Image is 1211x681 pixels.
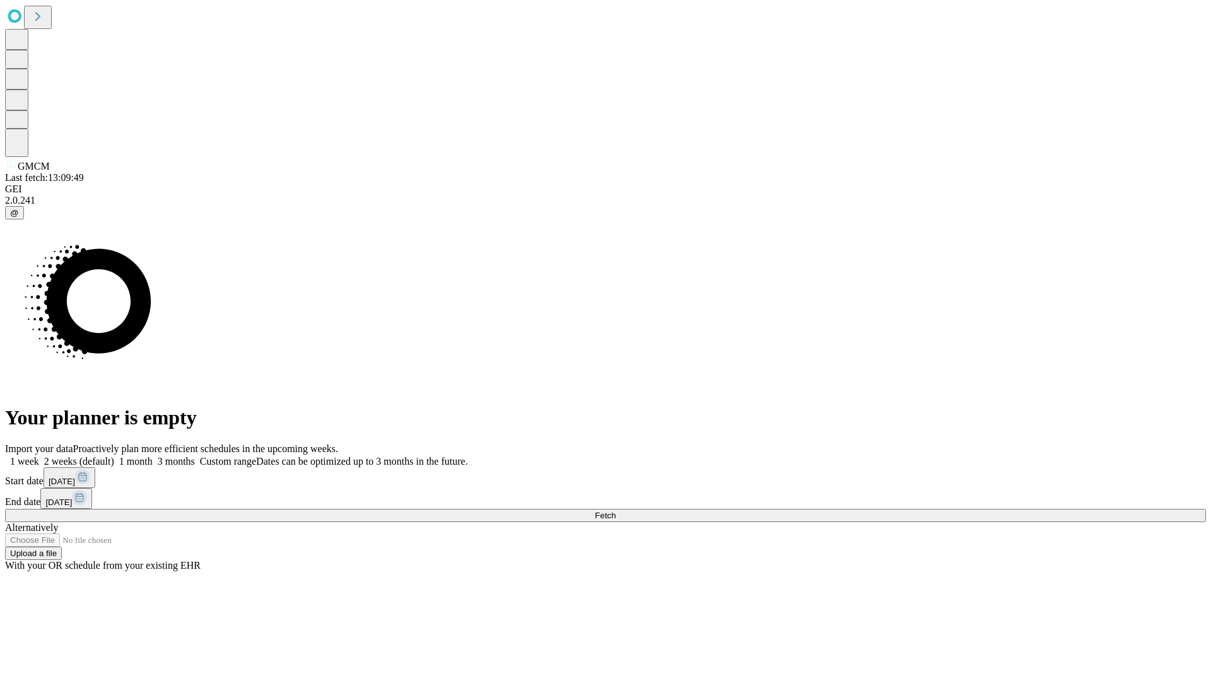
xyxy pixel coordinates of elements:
[5,488,1206,509] div: End date
[5,183,1206,195] div: GEI
[44,456,114,467] span: 2 weeks (default)
[5,443,73,454] span: Import your data
[256,456,467,467] span: Dates can be optimized up to 3 months in the future.
[5,172,84,183] span: Last fetch: 13:09:49
[5,560,201,571] span: With your OR schedule from your existing EHR
[200,456,256,467] span: Custom range
[45,498,72,507] span: [DATE]
[5,522,58,533] span: Alternatively
[10,456,39,467] span: 1 week
[73,443,338,454] span: Proactively plan more efficient schedules in the upcoming weeks.
[40,488,92,509] button: [DATE]
[5,509,1206,522] button: Fetch
[5,195,1206,206] div: 2.0.241
[5,467,1206,488] div: Start date
[595,511,616,520] span: Fetch
[49,477,75,486] span: [DATE]
[119,456,153,467] span: 1 month
[18,161,50,172] span: GMCM
[5,406,1206,429] h1: Your planner is empty
[44,467,95,488] button: [DATE]
[158,456,195,467] span: 3 months
[10,208,19,218] span: @
[5,547,62,560] button: Upload a file
[5,206,24,219] button: @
